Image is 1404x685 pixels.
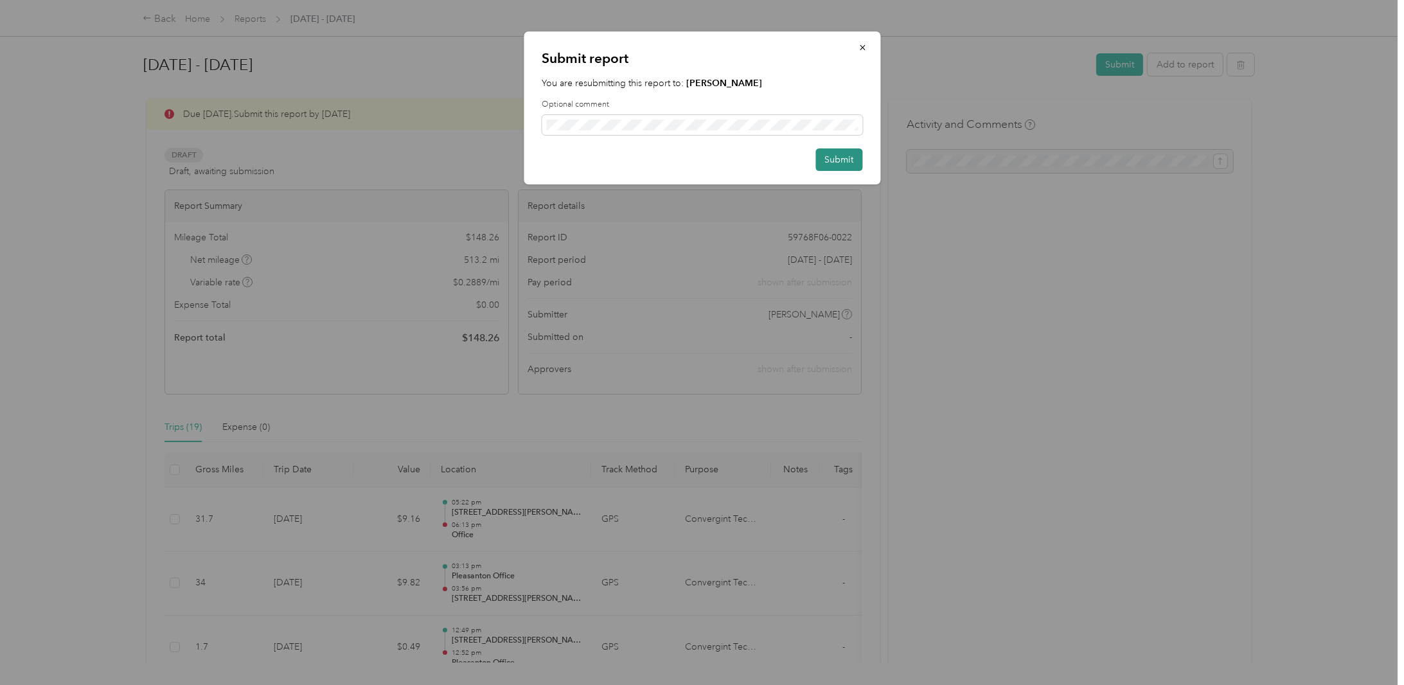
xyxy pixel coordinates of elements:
label: Optional comment [542,99,862,111]
iframe: Everlance-gr Chat Button Frame [1332,613,1404,685]
p: You are resubmitting this report to: [542,76,862,90]
button: Submit [815,148,862,171]
strong: [PERSON_NAME] [686,78,762,89]
p: Submit report [542,49,862,67]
